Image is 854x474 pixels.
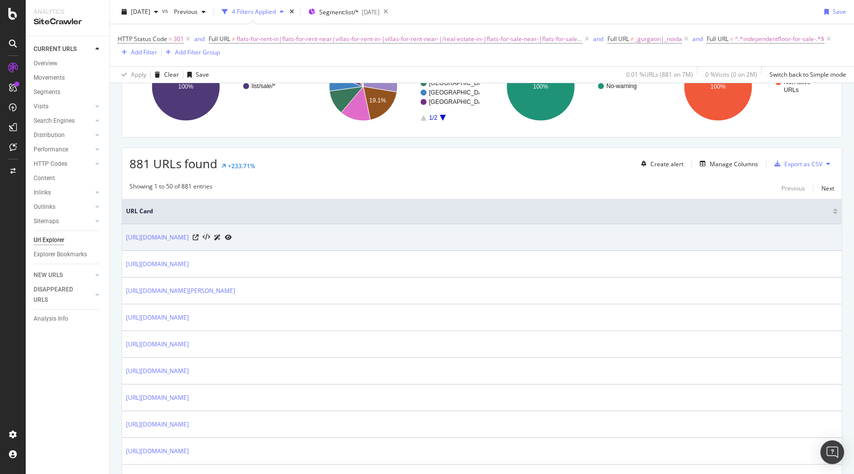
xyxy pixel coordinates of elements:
div: Save [196,70,209,79]
a: Outlinks [34,202,92,212]
a: NEW URLS [34,270,92,281]
a: [URL][DOMAIN_NAME] [126,313,189,323]
text: 100% [533,83,549,90]
span: ^.*independentfloor-for-sale-.*$ [735,32,824,46]
div: Distribution [34,130,65,141]
button: Export as CSV [770,156,822,172]
button: Previous [170,4,210,20]
div: HTTP Codes [34,159,67,169]
text: No-warning [606,83,637,90]
a: [URL][DOMAIN_NAME] [126,420,189,429]
button: 4 Filters Applied [218,4,288,20]
a: AI Url Details [214,232,221,242]
div: Overview [34,58,57,69]
svg: A chart. [307,44,479,130]
a: Overview [34,58,102,69]
span: Full URL [707,35,728,43]
button: Save [183,67,209,83]
a: [URL][DOMAIN_NAME] [126,233,189,242]
span: vs [162,6,170,15]
div: Switch back to Simple mode [769,70,846,79]
div: Open Intercom Messenger [820,440,844,464]
svg: A chart. [484,44,657,130]
div: DISAPPEARED URLS [34,284,84,305]
span: Previous [170,7,198,16]
a: URL Inspection [225,232,232,242]
span: 2025 Sep. 1st [131,7,150,16]
a: Search Engines [34,116,92,126]
button: Next [821,182,834,194]
div: and [593,35,603,43]
text: 100% [178,83,194,90]
span: ≠ [631,35,634,43]
div: times [288,7,296,17]
svg: A chart. [662,44,834,130]
div: Export as CSV [784,160,822,168]
div: Analytics [34,8,101,16]
button: Previous [781,182,805,194]
span: Full URL [209,35,230,43]
button: View HTML Source [203,234,210,241]
div: Manage Columns [710,160,758,168]
a: HTTP Codes [34,159,92,169]
button: Create alert [637,156,683,172]
span: 881 URLs found [129,155,217,172]
button: Add Filter Group [162,47,220,58]
div: CURRENT URLS [34,44,77,54]
a: Movements [34,73,102,83]
a: [URL][DOMAIN_NAME] [126,366,189,376]
span: URL Card [126,207,830,216]
div: Explorer Bookmarks [34,249,87,260]
div: Apply [131,70,146,79]
button: [DATE] [118,4,162,20]
button: Save [820,4,846,20]
div: Next [821,184,834,192]
span: ≠ [232,35,235,43]
span: flats-for-rent-in|flats-for-rent-near|villas-for-rent-in-|villas-for-rent-near-|/real-estate-in-|... [237,32,583,46]
div: Performance [34,144,68,155]
div: A chart. [129,44,302,130]
text: list/sale/* [252,83,275,90]
span: _gurgaon|_noida [635,32,682,46]
text: 1/2 [429,114,437,121]
div: Analysis Info [34,314,68,324]
a: Inlinks [34,188,92,198]
span: 301 [173,32,184,46]
div: Save [833,7,846,16]
span: = [169,35,172,43]
span: HTTP Status Code [118,35,167,43]
button: Switch back to Simple mode [766,67,846,83]
div: +233.71% [228,162,255,170]
text: 100% [711,83,726,90]
a: [URL][DOMAIN_NAME] [126,446,189,456]
div: Create alert [650,160,683,168]
button: Add Filter [118,47,157,58]
div: Previous [781,184,805,192]
div: Movements [34,73,65,83]
a: [URL][DOMAIN_NAME][PERSON_NAME] [126,286,235,296]
span: Segment: list/* [319,8,359,16]
div: SiteCrawler [34,16,101,28]
div: Clear [164,70,179,79]
div: Add Filter [131,48,157,56]
div: 4 Filters Applied [232,7,276,16]
button: Segment:list/*[DATE] [304,4,380,20]
text: [GEOGRAPHIC_DATA] [429,80,491,87]
div: Url Explorer [34,235,64,245]
button: and [194,34,205,44]
text: 19.1% [369,97,386,104]
a: Sitemaps [34,216,92,227]
a: Segments [34,87,102,97]
a: Performance [34,144,92,155]
div: 0.01 % URLs ( 881 on 7M ) [626,70,693,79]
a: DISAPPEARED URLS [34,284,92,305]
button: and [692,34,703,44]
div: Showing 1 to 50 of 881 entries [129,182,213,194]
button: Apply [118,67,146,83]
div: 0 % Visits ( 0 on 2M ) [705,70,757,79]
a: Visits [34,101,92,112]
div: Outlinks [34,202,55,212]
a: [URL][DOMAIN_NAME] [126,339,189,349]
